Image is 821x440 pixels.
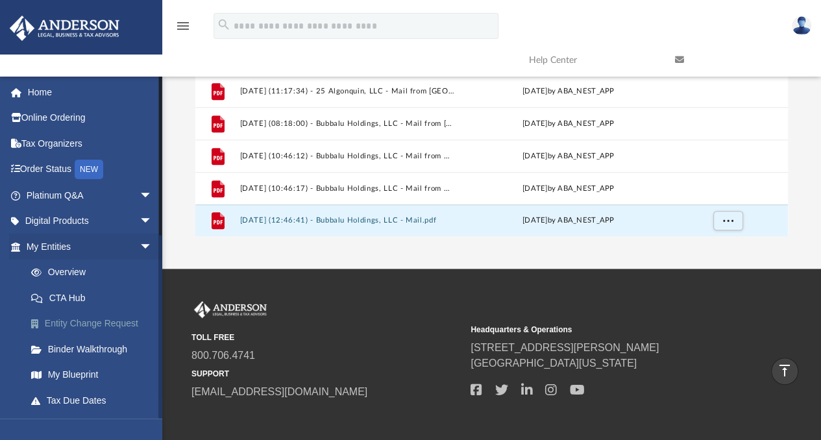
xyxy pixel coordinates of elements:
[239,184,455,193] button: [DATE] (10:46:17) - Bubbalu Holdings, LLC - Mail from Dorchester County Department of Finance.pdf
[777,363,792,378] i: vertical_align_top
[9,156,172,183] a: Order StatusNEW
[9,234,172,260] a: My Entitiesarrow_drop_down
[175,18,191,34] i: menu
[519,34,665,86] a: Help Center
[461,183,676,195] div: [DATE] by ABA_NEST_APP
[9,182,172,208] a: Platinum Q&Aarrow_drop_down
[18,311,172,337] a: Entity Change Request
[217,18,231,32] i: search
[771,358,798,385] a: vertical_align_top
[191,301,269,318] img: Anderson Advisors Platinum Portal
[6,16,123,41] img: Anderson Advisors Platinum Portal
[18,260,172,286] a: Overview
[9,130,172,156] a: Tax Organizers
[175,25,191,34] a: menu
[239,217,455,225] button: [DATE] (12:46:41) - Bubbalu Holdings, LLC - Mail.pdf
[191,332,461,343] small: TOLL FREE
[140,413,165,440] span: arrow_drop_down
[461,151,676,162] div: [DATE] by ABA_NEST_APP
[713,211,742,230] button: More options
[191,386,367,397] a: [EMAIL_ADDRESS][DOMAIN_NAME]
[522,217,548,224] span: [DATE]
[239,152,455,160] button: [DATE] (10:46:12) - Bubbalu Holdings, LLC - Mail from Dorchester County Department of Finance.pdf
[18,285,172,311] a: CTA Hub
[471,358,637,369] a: [GEOGRAPHIC_DATA][US_STATE]
[461,118,676,130] div: [DATE] by ABA_NEST_APP
[18,387,172,413] a: Tax Due Dates
[191,350,255,361] a: 800.706.4741
[461,86,676,97] div: [DATE] by ABA_NEST_APP
[239,119,455,128] button: [DATE] (08:18:00) - Bubbalu Holdings, LLC - Mail from [GEOGRAPHIC_DATA] SANITARY DISTRICT, INC..pdf
[140,182,165,209] span: arrow_drop_down
[471,342,659,353] a: [STREET_ADDRESS][PERSON_NAME]
[140,208,165,235] span: arrow_drop_down
[9,413,165,439] a: My Anderson Teamarrow_drop_down
[471,324,741,336] small: Headquarters & Operations
[18,336,172,362] a: Binder Walkthrough
[191,368,461,380] small: SUPPORT
[239,87,455,95] button: [DATE] (11:17:34) - 25 Algonquin, LLC - Mail from [GEOGRAPHIC_DATA] General Indemnity Company.pdf
[140,234,165,260] span: arrow_drop_down
[792,16,811,35] img: User Pic
[9,79,172,105] a: Home
[18,362,165,388] a: My Blueprint
[9,105,172,131] a: Online Ordering
[461,215,676,226] div: by ABA_NEST_APP
[75,160,103,179] div: NEW
[9,208,172,234] a: Digital Productsarrow_drop_down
